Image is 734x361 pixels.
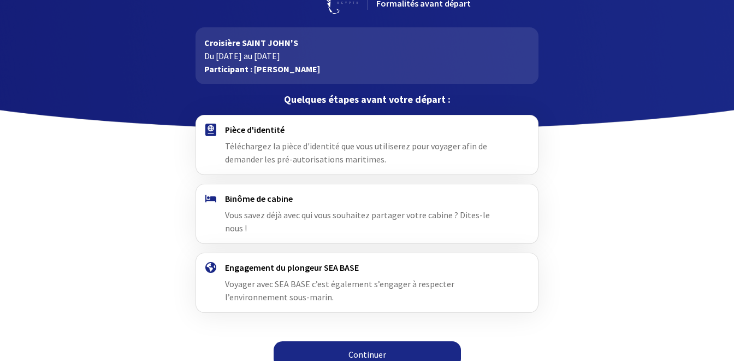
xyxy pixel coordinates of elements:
h4: Engagement du plongeur SEA BASE [225,262,508,273]
span: Téléchargez la pièce d'identité que vous utiliserez pour voyager afin de demander les pré-autoris... [225,141,487,165]
p: Croisière SAINT JOHN'S [204,36,529,49]
span: Voyager avec SEA BASE c’est également s’engager à respecter l’environnement sous-marin. [225,278,454,302]
span: Vous savez déjà avec qui vous souhaitez partager votre cabine ? Dites-le nous ! [225,209,490,234]
h4: Binôme de cabine [225,193,508,204]
img: passport.svg [205,124,216,136]
h4: Pièce d'identité [225,124,508,135]
img: binome.svg [205,195,216,202]
p: Quelques étapes avant votre départ : [196,93,538,106]
p: Du [DATE] au [DATE] [204,49,529,62]
p: Participant : [PERSON_NAME] [204,62,529,75]
img: engagement.svg [205,262,216,273]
